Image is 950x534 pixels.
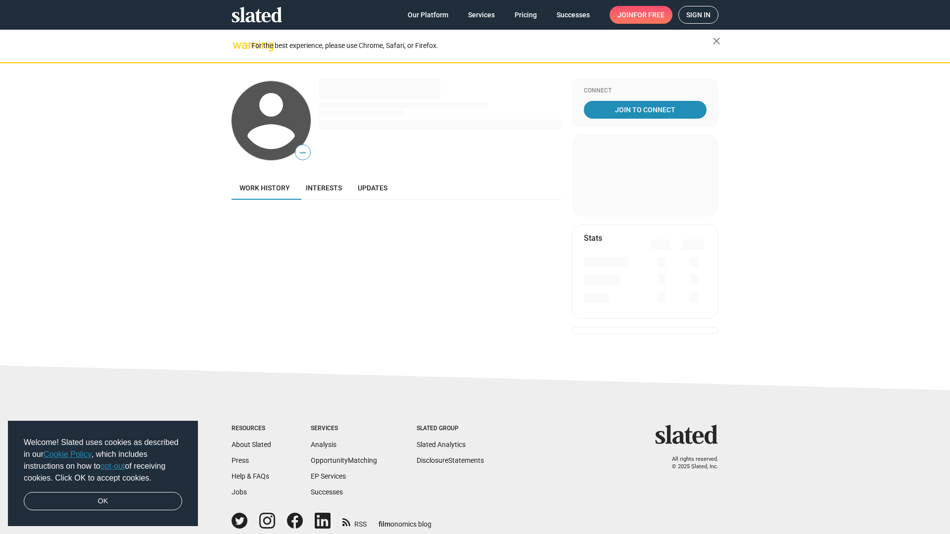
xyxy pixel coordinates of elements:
[678,6,718,24] a: Sign in
[232,441,271,448] a: About Slated
[306,184,342,192] span: Interests
[24,492,182,511] a: dismiss cookie message
[311,456,377,464] a: OpportunityMatching
[298,176,350,200] a: Interests
[417,441,466,448] a: Slated Analytics
[251,39,712,52] div: For the best experience, please use Chrome, Safari, or Firefox.
[233,39,244,51] mat-icon: warning
[557,6,590,24] span: Successes
[232,176,298,200] a: Work history
[100,462,125,470] a: opt-out
[584,101,707,119] a: Join To Connect
[507,6,545,24] a: Pricing
[232,472,269,480] a: Help & FAQs
[311,441,336,448] a: Analysis
[610,6,672,24] a: Joinfor free
[711,35,722,47] mat-icon: close
[239,184,290,192] span: Work history
[358,184,387,192] span: Updates
[379,520,390,528] span: film
[515,6,537,24] span: Pricing
[44,450,92,458] a: Cookie Policy
[400,6,456,24] a: Our Platform
[584,233,602,243] mat-card-title: Stats
[460,6,503,24] a: Services
[549,6,598,24] a: Successes
[417,456,484,464] a: DisclosureStatements
[232,425,271,433] div: Resources
[295,146,310,159] span: —
[379,512,431,529] a: filmonomics blog
[584,87,707,95] div: Connect
[662,456,718,470] p: All rights reserved. © 2025 Slated, Inc.
[232,456,249,464] a: Press
[311,425,377,433] div: Services
[311,488,343,496] a: Successes
[417,425,484,433] div: Slated Group
[8,421,198,527] div: cookieconsent
[408,6,448,24] span: Our Platform
[24,437,182,484] span: Welcome! Slated uses cookies as described in our , which includes instructions on how to of recei...
[617,6,665,24] span: Join
[350,176,395,200] a: Updates
[686,6,711,23] span: Sign in
[468,6,495,24] span: Services
[342,514,367,529] a: RSS
[232,488,247,496] a: Jobs
[311,472,346,480] a: EP Services
[633,6,665,24] span: for free
[586,101,705,119] span: Join To Connect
